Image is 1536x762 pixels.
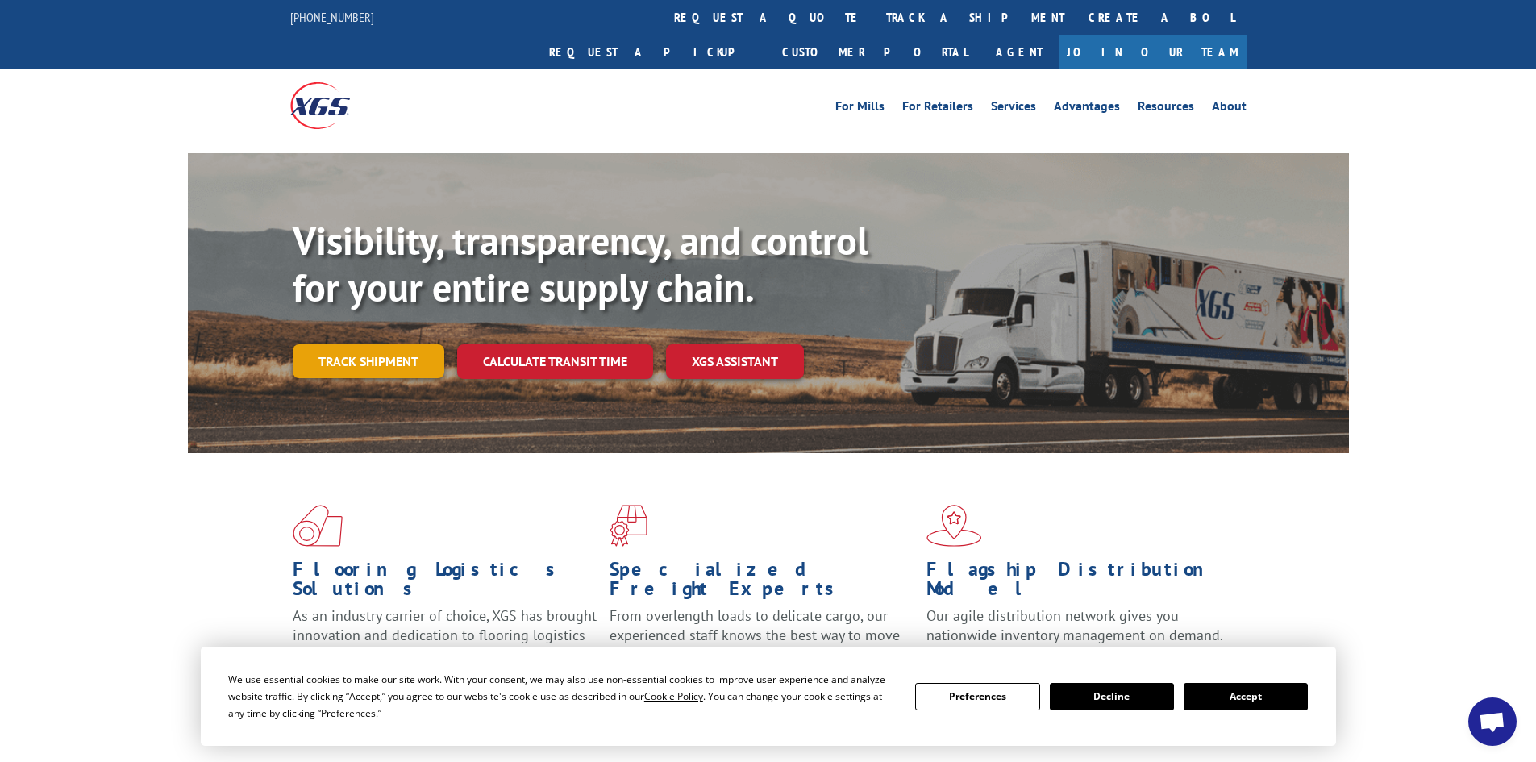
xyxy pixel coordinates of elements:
span: Cookie Policy [644,689,703,703]
img: xgs-icon-flagship-distribution-model-red [926,505,982,547]
a: [PHONE_NUMBER] [290,9,374,25]
a: Agent [980,35,1059,69]
button: Preferences [915,683,1039,710]
h1: Flooring Logistics Solutions [293,560,597,606]
div: Open chat [1468,697,1517,746]
a: Customer Portal [770,35,980,69]
b: Visibility, transparency, and control for your entire supply chain. [293,215,868,312]
a: For Mills [835,100,885,118]
h1: Flagship Distribution Model [926,560,1231,606]
a: Join Our Team [1059,35,1247,69]
h1: Specialized Freight Experts [610,560,914,606]
a: Track shipment [293,344,444,378]
img: xgs-icon-total-supply-chain-intelligence-red [293,505,343,547]
button: Decline [1050,683,1174,710]
a: Services [991,100,1036,118]
div: We use essential cookies to make our site work. With your consent, we may also use non-essential ... [228,671,896,722]
p: From overlength loads to delicate cargo, our experienced staff knows the best way to move your fr... [610,606,914,678]
button: Accept [1184,683,1308,710]
a: XGS ASSISTANT [666,344,804,379]
span: Preferences [321,706,376,720]
a: Calculate transit time [457,344,653,379]
a: Resources [1138,100,1194,118]
span: Our agile distribution network gives you nationwide inventory management on demand. [926,606,1223,644]
span: As an industry carrier of choice, XGS has brought innovation and dedication to flooring logistics... [293,606,597,664]
a: Request a pickup [537,35,770,69]
img: xgs-icon-focused-on-flooring-red [610,505,647,547]
a: About [1212,100,1247,118]
a: For Retailers [902,100,973,118]
a: Advantages [1054,100,1120,118]
div: Cookie Consent Prompt [201,647,1336,746]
